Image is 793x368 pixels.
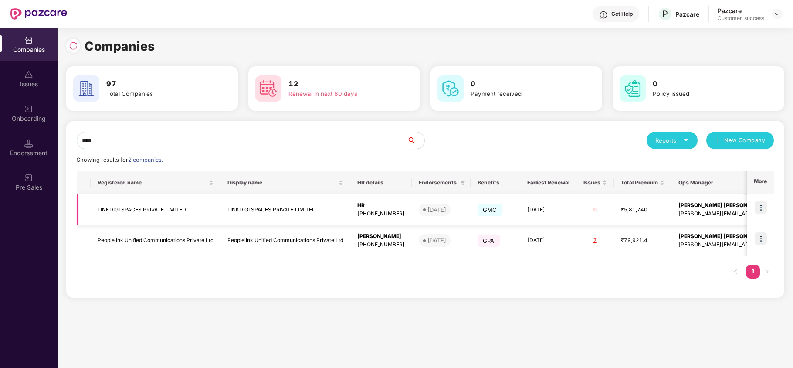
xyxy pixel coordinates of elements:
[220,171,350,194] th: Display name
[583,236,607,245] div: 7
[662,9,668,19] span: P
[357,241,405,249] div: [PHONE_NUMBER]
[729,265,742,279] li: Previous Page
[10,8,67,20] img: New Pazcare Logo
[715,137,721,144] span: plus
[655,136,689,145] div: Reports
[653,78,756,90] h3: 0
[85,37,155,56] h1: Companies
[706,132,774,149] button: plusNew Company
[621,179,658,186] span: Total Premium
[24,105,33,113] img: svg+xml;base64,PHN2ZyB3aWR0aD0iMjAiIGhlaWdodD0iMjAiIHZpZXdCb3g9IjAgMCAyMCAyMCIgZmlsbD0ibm9uZSIgeG...
[288,89,391,99] div: Renewal in next 60 days
[24,36,33,44] img: svg+xml;base64,PHN2ZyBpZD0iQ29tcGFuaWVzIiB4bWxucz0iaHR0cDovL3d3dy53My5vcmcvMjAwMC9zdmciIHdpZHRoPS...
[24,70,33,79] img: svg+xml;base64,PHN2ZyBpZD0iSXNzdWVzX2Rpc2FibGVkIiB4bWxucz0iaHR0cDovL3d3dy53My5vcmcvMjAwMC9zdmciIH...
[407,137,424,144] span: search
[747,171,774,194] th: More
[611,10,633,17] div: Get Help
[69,41,78,50] img: svg+xml;base64,PHN2ZyBpZD0iUmVsb2FkLTMyeDMyIiB4bWxucz0iaHR0cDovL3d3dy53My5vcmcvMjAwMC9zdmciIHdpZH...
[520,171,576,194] th: Earliest Renewal
[620,75,646,102] img: svg+xml;base64,PHN2ZyB4bWxucz0iaHR0cDovL3d3dy53My5vcmcvMjAwMC9zdmciIHdpZHRoPSI2MCIgaGVpZ2h0PSI2MC...
[357,201,405,210] div: HR
[755,232,767,245] img: icon
[520,225,576,256] td: [DATE]
[729,265,742,279] button: left
[583,179,600,186] span: Issues
[478,204,502,216] span: GMC
[106,78,209,90] h3: 97
[458,177,467,188] span: filter
[621,236,664,245] div: ₹79,921.4
[98,179,207,186] span: Registered name
[357,232,405,241] div: [PERSON_NAME]
[220,194,350,225] td: LINKDIGI SPACES PRIVATE LIMITED
[427,236,446,245] div: [DATE]
[599,10,608,19] img: svg+xml;base64,PHN2ZyBpZD0iSGVscC0zMngzMiIgeG1sbnM9Imh0dHA6Ly93d3cudzMub3JnLzIwMDAvc3ZnIiB3aWR0aD...
[24,174,33,182] img: svg+xml;base64,PHN2ZyB3aWR0aD0iMjAiIGhlaWdodD0iMjAiIHZpZXdCb3g9IjAgMCAyMCAyMCIgZmlsbD0ibm9uZSIgeG...
[357,210,405,218] div: [PHONE_NUMBER]
[106,89,209,99] div: Total Companies
[760,265,774,279] button: right
[724,136,766,145] span: New Company
[718,7,764,15] div: Pazcare
[350,171,412,194] th: HR details
[760,265,774,279] li: Next Page
[220,225,350,256] td: Peoplelink Unified Communications Private Ltd
[755,201,767,214] img: icon
[460,180,465,185] span: filter
[471,89,573,99] div: Payment received
[675,10,699,18] div: Pazcare
[471,171,520,194] th: Benefits
[471,78,573,90] h3: 0
[520,194,576,225] td: [DATE]
[128,157,163,163] span: 2 companies.
[718,15,764,22] div: Customer_success
[91,171,220,194] th: Registered name
[407,132,425,149] button: search
[746,265,760,278] a: 1
[733,269,738,274] span: left
[774,10,781,17] img: svg+xml;base64,PHN2ZyBpZD0iRHJvcGRvd24tMzJ4MzIiIHhtbG5zPSJodHRwOi8vd3d3LnczLm9yZy8yMDAwL3N2ZyIgd2...
[437,75,464,102] img: svg+xml;base64,PHN2ZyB4bWxucz0iaHR0cDovL3d3dy53My5vcmcvMjAwMC9zdmciIHdpZHRoPSI2MCIgaGVpZ2h0PSI2MC...
[427,205,446,214] div: [DATE]
[255,75,281,102] img: svg+xml;base64,PHN2ZyB4bWxucz0iaHR0cDovL3d3dy53My5vcmcvMjAwMC9zdmciIHdpZHRoPSI2MCIgaGVpZ2h0PSI2MC...
[653,89,756,99] div: Policy issued
[91,194,220,225] td: LINKDIGI SPACES PRIVATE LIMITED
[746,265,760,279] li: 1
[77,157,163,163] span: Showing results for
[419,179,457,186] span: Endorsements
[478,235,500,247] span: GPA
[24,139,33,148] img: svg+xml;base64,PHN2ZyB3aWR0aD0iMTQuNSIgaGVpZ2h0PSIxNC41IiB2aWV3Qm94PSIwIDAgMTYgMTYiIGZpbGw9Im5vbm...
[576,171,614,194] th: Issues
[683,137,689,143] span: caret-down
[583,206,607,214] div: 0
[91,225,220,256] td: Peoplelink Unified Communications Private Ltd
[227,179,337,186] span: Display name
[288,78,391,90] h3: 12
[621,206,664,214] div: ₹5,81,740
[764,269,769,274] span: right
[73,75,99,102] img: svg+xml;base64,PHN2ZyB4bWxucz0iaHR0cDovL3d3dy53My5vcmcvMjAwMC9zdmciIHdpZHRoPSI2MCIgaGVpZ2h0PSI2MC...
[614,171,671,194] th: Total Premium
